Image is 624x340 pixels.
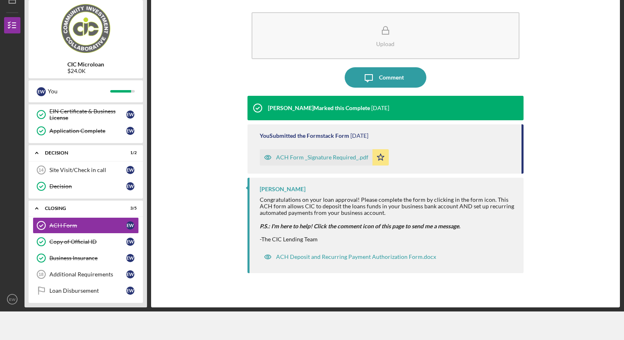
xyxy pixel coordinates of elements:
div: E W [126,238,134,246]
div: Decision [49,183,126,190]
em: P.S.: I'm here to help! Click the comment icon of this page to send me a message. [260,223,460,230]
div: Business Insurance [49,255,126,261]
div: E W [126,110,134,119]
div: Decision [45,150,116,155]
img: Product logo [29,4,143,53]
button: EW [4,291,20,307]
time: 2025-08-18 18:42 [350,132,368,139]
div: Copy of Official ID [49,238,126,245]
a: ACH FormEW [33,217,139,234]
div: Congratulations on your loan approval! Please complete the form by clicking in the form icon. Thi... [260,196,516,216]
button: Upload [252,12,520,59]
tspan: 14 [38,168,44,172]
div: Site Visit/Check in call [49,167,126,173]
a: 18Additional RequirementsEW [33,266,139,283]
button: Comment [345,67,426,88]
div: ACH Form [49,222,126,229]
div: ACH Deposit and Recurring Payment Authorization Form.docx [276,254,436,260]
text: EW [9,297,16,302]
div: [PERSON_NAME] [260,186,305,192]
b: CIC Microloan [67,61,104,68]
div: E W [126,127,134,135]
div: E W [126,254,134,262]
div: Comment [379,67,404,88]
div: Upload [376,41,394,47]
a: Loan DisbursementEW [33,283,139,299]
button: ACH Form _Signature Required_.pdf [260,149,389,166]
div: 1 / 2 [122,150,137,155]
a: DecisionEW [33,178,139,194]
div: Additional Requirements [49,271,126,278]
a: Copy of Official IDEW [33,234,139,250]
button: ACH Deposit and Recurring Payment Authorization Form.docx [260,249,440,265]
div: E W [126,166,134,174]
a: EIN Certificate & Business LicenseEW [33,106,139,123]
a: Business InsuranceEW [33,250,139,266]
div: E W [126,182,134,190]
div: E W [126,287,134,295]
div: CLOSING [45,206,116,211]
div: E W [126,221,134,230]
a: 14Site Visit/Check in callEW [33,162,139,178]
tspan: 18 [38,272,43,277]
div: ACH Form _Signature Required_.pdf [276,154,368,161]
a: Application CompleteEW [33,123,139,139]
div: You [48,84,110,98]
div: $24.0K [67,68,104,74]
div: E W [37,87,46,96]
div: E W [126,270,134,278]
time: 2025-08-19 14:19 [371,105,389,111]
div: -The CIC Lending Team [260,236,516,243]
div: [PERSON_NAME] Marked this Complete [268,105,370,111]
div: EIN Certificate & Business License [49,108,126,121]
div: Application Complete [49,128,126,134]
div: You Submitted the Formstack Form [260,132,349,139]
div: Loan Disbursement [49,287,126,294]
div: 3 / 5 [122,206,137,211]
